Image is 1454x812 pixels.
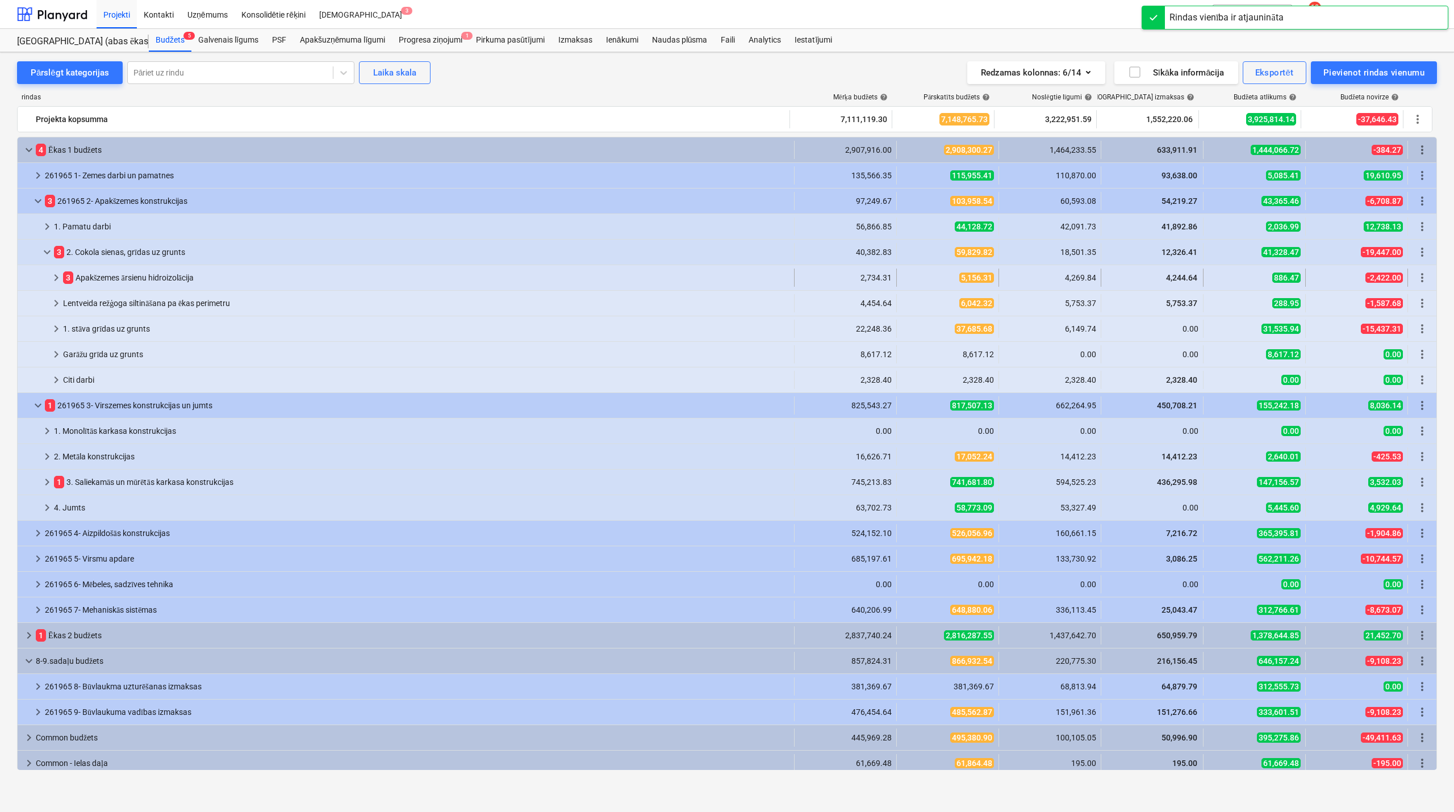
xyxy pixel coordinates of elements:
[1004,580,1096,589] div: 0.00
[1004,554,1096,563] div: 133,730.92
[31,169,45,182] span: keyboard_arrow_right
[1415,424,1429,438] span: Vairāk darbību
[1082,93,1194,102] div: [DEMOGRAPHIC_DATA] izmaksas
[901,580,994,589] div: 0.00
[31,577,45,591] span: keyboard_arrow_right
[950,554,994,564] span: 695,942.18
[392,29,469,52] div: Progresa ziņojumi
[1165,529,1198,538] span: 7,216.72
[1384,681,1403,692] span: 0.00
[45,396,789,415] div: 261965 3- Virszemes konstrukcijas un jumts
[967,61,1105,84] button: Redzamas kolonnas:6/14
[799,273,892,282] div: 2,734.31
[31,680,45,693] span: keyboard_arrow_right
[1415,373,1429,387] span: Vairāk darbību
[950,733,994,743] span: 495,380.90
[1365,298,1403,308] span: -1,587.68
[1397,757,1454,812] iframe: Chat Widget
[955,247,994,257] span: 59,829.82
[1365,196,1403,206] span: -6,708.87
[1411,112,1424,126] span: Vairāk darbību
[469,29,551,52] a: Pirkuma pasūtījumi
[45,399,55,412] span: 1
[1004,426,1096,436] div: 0.00
[1415,271,1429,284] span: Vairāk darbību
[1004,478,1096,487] div: 594,525.23
[1004,324,1096,333] div: 6,149.74
[36,141,789,159] div: Ēkas 1 budžets
[63,271,73,284] span: 3
[461,32,473,40] span: 1
[788,29,839,52] div: Iestatījumi
[799,682,892,691] div: 381,369.67
[1415,296,1429,310] span: Vairāk darbību
[1364,630,1403,641] span: 21,452.70
[1243,61,1306,84] button: Eksportēt
[1415,245,1429,259] span: Vairāk darbību
[1106,426,1198,436] div: 0.00
[31,194,45,208] span: keyboard_arrow_down
[1257,554,1301,564] span: 562,211.26
[183,32,195,40] span: 5
[1184,93,1194,101] span: help
[45,192,789,210] div: 261965 2- Apakšzemes konstrukcijas
[955,451,994,462] span: 17,052.24
[36,652,789,670] div: 8-9.sadaļu budžets
[392,29,469,52] a: Progresa ziņojumi1
[1160,605,1198,614] span: 25,043.47
[1266,170,1301,181] span: 5,085.41
[17,61,123,84] button: Pārslēgt kategorijas
[401,7,412,15] span: 3
[1415,322,1429,336] span: Vairāk darbību
[1368,503,1403,513] span: 4,929.64
[799,478,892,487] div: 745,213.83
[1004,171,1096,180] div: 110,870.00
[944,630,994,641] span: 2,816,287.55
[599,29,645,52] div: Ienākumi
[54,243,789,261] div: 2. Cokola sienas, grīdas uz grunts
[1356,113,1398,125] span: -37,646.43
[359,61,431,84] button: Laika skala
[742,29,788,52] div: Analytics
[1415,526,1429,540] span: Vairāk darbību
[1156,401,1198,410] span: 450,708.21
[1156,656,1198,665] span: 216,156.45
[1082,93,1092,101] span: help
[799,299,892,308] div: 4,454.64
[1257,656,1301,666] span: 646,157.24
[1415,731,1429,744] span: Vairāk darbību
[1415,756,1429,770] span: Vairāk darbību
[944,145,994,155] span: 2,908,300.27
[950,170,994,181] span: 115,955.41
[799,426,892,436] div: 0.00
[901,682,994,691] div: 381,369.67
[1106,503,1198,512] div: 0.00
[1165,299,1198,308] span: 5,753.37
[939,113,989,125] span: 7,148,765.73
[950,707,994,717] span: 485,562.87
[1160,682,1198,691] span: 64,879.79
[1004,350,1096,359] div: 0.00
[265,29,293,52] a: PSF
[1372,145,1403,155] span: -384.27
[1415,399,1429,412] span: Vairāk darbību
[1272,298,1301,308] span: 288.95
[49,271,63,284] span: keyboard_arrow_right
[1257,477,1301,487] span: 147,156.57
[551,29,599,52] div: Izmaksas
[1415,680,1429,693] span: Vairāk darbību
[1361,733,1403,743] span: -49,411.63
[1261,324,1301,334] span: 31,535.94
[1165,273,1198,282] span: 4,244.64
[191,29,265,52] a: Galvenais līgums
[1106,324,1198,333] div: 0.00
[1128,65,1225,80] div: Sīkāka informācija
[149,29,191,52] a: Budžets5
[1415,475,1429,489] span: Vairāk darbību
[714,29,742,52] div: Faili
[1364,170,1403,181] span: 19,610.95
[1368,400,1403,411] span: 8,036.14
[799,401,892,410] div: 825,543.27
[1415,654,1429,668] span: Vairāk darbību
